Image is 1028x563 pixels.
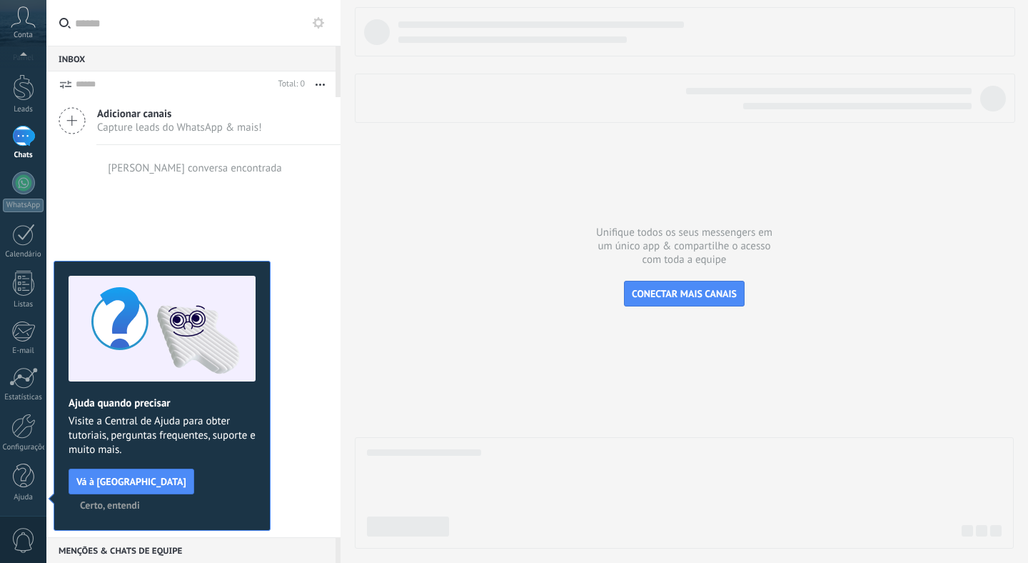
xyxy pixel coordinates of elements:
button: CONECTAR MAIS CANAIS [624,281,745,307]
div: E-mail [3,347,44,356]
span: CONECTAR MAIS CANAIS [632,287,737,300]
div: Leads [3,105,44,114]
span: Capture leads do WhatsApp & mais! [97,121,262,134]
button: Mais [305,71,336,97]
button: Certo, entendi [74,494,146,516]
span: Vá à [GEOGRAPHIC_DATA] [76,477,186,487]
div: Total: 0 [273,77,305,91]
button: Vá à [GEOGRAPHIC_DATA] [69,469,194,494]
div: Ajuda [3,493,44,502]
span: Adicionar canais [97,107,262,121]
h2: Ajuda quando precisar [69,397,256,410]
div: Estatísticas [3,393,44,402]
div: WhatsApp [3,199,44,212]
div: Chats [3,151,44,160]
div: Configurações [3,443,44,452]
div: Calendário [3,250,44,259]
div: Listas [3,300,44,309]
span: Visite a Central de Ajuda para obter tutoriais, perguntas frequentes, suporte e muito mais. [69,414,256,457]
span: Certo, entendi [80,500,140,510]
div: Inbox [46,46,336,71]
span: Conta [14,31,33,40]
div: Menções & Chats de equipe [46,537,336,563]
div: [PERSON_NAME] conversa encontrada [108,161,282,175]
